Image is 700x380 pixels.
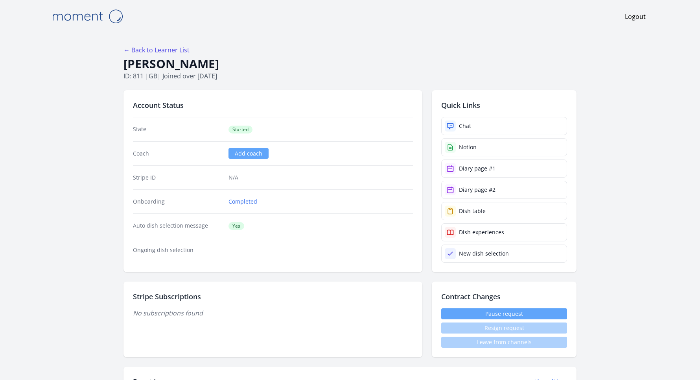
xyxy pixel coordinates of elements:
[441,337,567,348] span: Leave from channels
[459,165,496,172] div: Diary page #1
[459,143,477,151] div: Notion
[441,100,567,111] h2: Quick Links
[441,202,567,220] a: Dish table
[48,6,127,26] img: Moment
[459,186,496,194] div: Diary page #2
[123,71,577,81] p: ID: 811 | | Joined over [DATE]
[133,174,222,182] dt: Stripe ID
[625,12,646,21] a: Logout
[133,198,222,206] dt: Onboarding
[123,56,577,71] h1: [PERSON_NAME]
[133,246,222,254] dt: Ongoing dish selection
[459,228,504,236] div: Dish experiences
[441,323,567,334] span: Resign request
[441,223,567,241] a: Dish experiences
[133,100,413,111] h2: Account Status
[459,207,486,215] div: Dish table
[133,150,222,158] dt: Coach
[441,291,567,302] h2: Contract Changes
[441,159,567,178] a: Diary page #1
[441,181,567,199] a: Diary page #2
[133,222,222,230] dt: Auto dish selection message
[228,198,257,206] a: Completed
[228,126,252,133] span: Started
[133,308,413,318] p: No subscriptions found
[441,308,567,319] a: Pause request
[459,122,471,130] div: Chat
[441,138,567,156] a: Notion
[441,245,567,263] a: New dish selection
[133,125,222,133] dt: State
[123,46,190,54] a: ← Back to Learner List
[133,291,413,302] h2: Stripe Subscriptions
[228,222,244,230] span: Yes
[441,117,567,135] a: Chat
[149,72,157,80] span: gb
[459,250,509,258] div: New dish selection
[228,174,413,182] p: N/A
[228,148,269,159] a: Add coach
